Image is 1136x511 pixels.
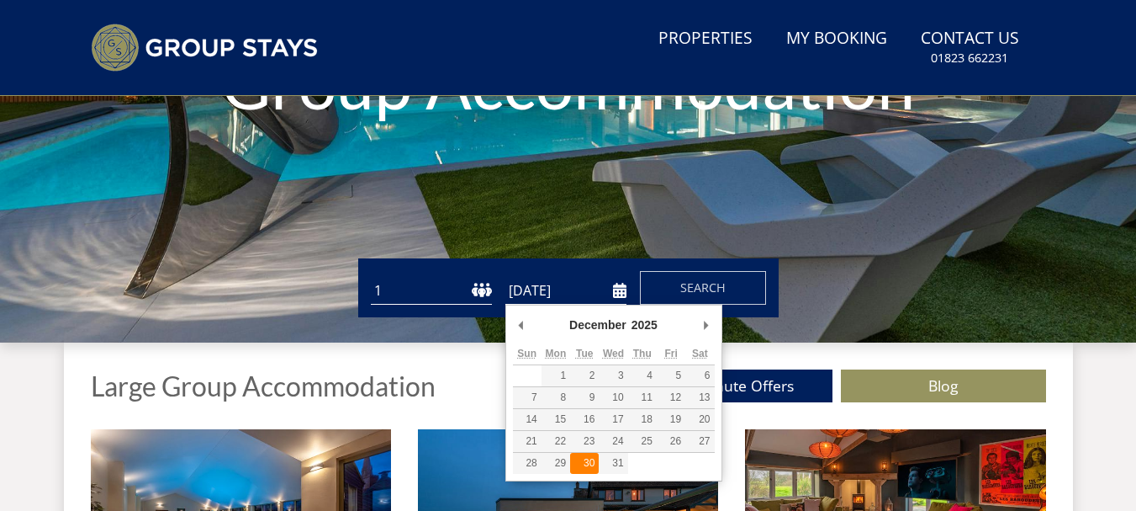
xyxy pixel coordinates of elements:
button: 28 [513,453,542,474]
abbr: Friday [664,348,677,359]
span: Search [680,279,726,295]
button: 1 [542,365,570,386]
button: 13 [685,387,714,408]
a: Blog [841,370,1046,402]
button: 9 [570,387,599,408]
button: 17 [599,409,627,430]
input: Arrival Date [505,277,626,305]
a: Contact Us01823 662231 [914,20,1026,75]
button: 24 [599,431,627,452]
button: 4 [628,365,657,386]
button: 18 [628,409,657,430]
a: Last Minute Offers [627,370,832,402]
button: 20 [685,409,714,430]
button: 11 [628,387,657,408]
a: My Booking [779,20,894,58]
button: 27 [685,431,714,452]
h1: Large Group Accommodation [91,371,436,401]
button: 6 [685,365,714,386]
button: 14 [513,409,542,430]
button: 19 [657,409,685,430]
img: Group Stays [91,24,318,72]
button: 15 [542,409,570,430]
abbr: Saturday [692,348,708,359]
button: 7 [513,387,542,408]
div: 2025 [629,312,660,338]
button: 16 [570,409,599,430]
abbr: Monday [546,348,567,359]
button: Previous Month [513,312,530,338]
button: 31 [599,453,627,474]
button: 8 [542,387,570,408]
button: 3 [599,365,627,386]
abbr: Wednesday [603,348,624,359]
button: 26 [657,431,685,452]
button: 30 [570,453,599,474]
abbr: Tuesday [576,348,593,359]
a: Properties [652,20,759,58]
button: 29 [542,453,570,474]
button: 23 [570,431,599,452]
div: December [567,312,629,338]
button: 5 [657,365,685,386]
button: 22 [542,431,570,452]
button: 2 [570,365,599,386]
button: 12 [657,387,685,408]
abbr: Thursday [633,348,652,359]
small: 01823 662231 [931,50,1008,67]
button: Search [640,271,766,305]
button: 10 [599,387,627,408]
abbr: Sunday [517,348,536,359]
button: Next Month [698,312,715,338]
button: 21 [513,431,542,452]
button: 25 [628,431,657,452]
